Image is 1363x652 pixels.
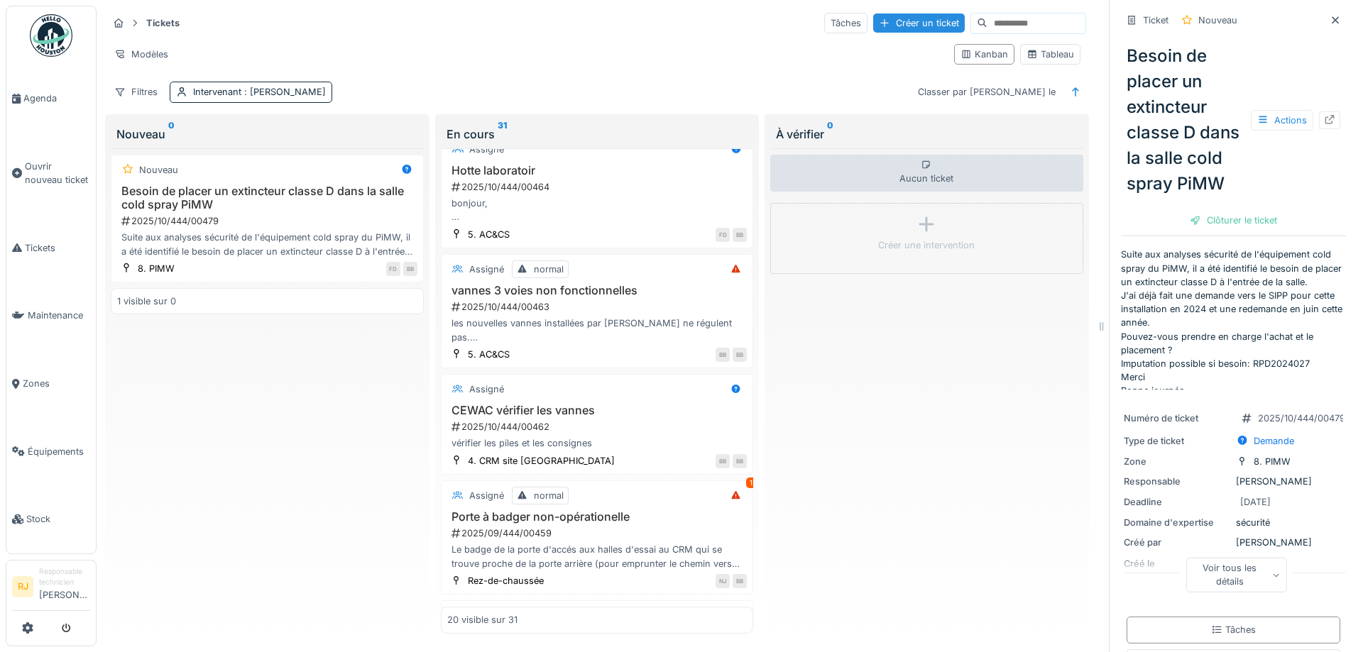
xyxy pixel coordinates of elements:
[469,263,504,276] div: Assigné
[39,566,90,607] li: [PERSON_NAME]
[534,489,564,502] div: normal
[450,180,748,194] div: 2025/10/444/00464
[117,231,417,258] div: Suite aux analyses sécurité de l'équipement cold spray du PiMW, il a été identifié le besoin de p...
[447,404,748,417] h3: CEWAC vérifier les vannes
[716,454,730,468] div: BB
[1184,211,1283,230] div: Clôturer le ticket
[912,82,1062,102] div: Classer par [PERSON_NAME] le
[824,13,867,33] div: Tâches
[108,82,164,102] div: Filtres
[28,445,90,458] span: Équipements
[498,126,507,143] sup: 31
[469,489,504,502] div: Assigné
[141,16,185,30] strong: Tickets
[447,316,748,343] div: les nouvelles vannes installées par [PERSON_NAME] ne régulent pas. Elles sont à 100% ouvertes sur...
[120,214,417,228] div: 2025/10/444/00479
[447,613,518,626] div: 20 visible sur 31
[447,510,748,524] h3: Porte à badger non-opérationelle
[108,44,175,65] div: Modèles
[1198,13,1237,27] div: Nouveau
[1251,110,1313,131] div: Actions
[23,92,90,105] span: Agenda
[39,566,90,588] div: Responsable technicien
[733,574,747,588] div: BB
[827,126,833,143] sup: 0
[1240,495,1271,509] div: [DATE]
[1124,516,1230,529] div: Domaine d'expertise
[116,126,418,143] div: Nouveau
[447,543,748,570] div: Le badge de la porte d'accés aux halles d'essai au CRM qui se trouve proche de la porte arrière (...
[1124,475,1230,488] div: Responsable
[746,477,756,488] div: 1
[733,348,747,362] div: BB
[6,133,96,214] a: Ouvrir nouveau ticket
[776,126,1078,143] div: À vérifier
[6,418,96,486] a: Équipements
[447,197,748,223] div: bonjour, Les hottes de chimie du laboratoire de préparation (local 305/ NCT/ ACCS) ne fonctionne ...
[6,65,96,133] a: Agenda
[450,526,748,540] div: 2025/09/444/00459
[1186,558,1287,592] div: Voir tous les détails
[1124,411,1230,425] div: Numéro de ticket
[138,262,175,275] div: 8. PIMW
[716,348,730,362] div: BB
[1121,248,1346,389] p: Suite aux analyses sécurité de l'équipement cold spray du PiMW, il a été identifié le besoin de p...
[1124,475,1343,488] div: [PERSON_NAME]
[6,282,96,350] a: Maintenance
[873,13,965,33] div: Créer un ticket
[447,284,748,297] h3: vannes 3 voies non fonctionnelles
[168,126,175,143] sup: 0
[716,574,730,588] div: NJ
[193,85,326,99] div: Intervenant
[468,574,544,587] div: Rez-de-chaussée
[6,485,96,553] a: Stock
[30,14,72,57] img: Badge_color-CXgf-gQk.svg
[733,228,747,242] div: BB
[1254,455,1291,468] div: 8. PIMW
[403,262,417,276] div: BB
[447,164,748,177] h3: Hotte laboratoir
[386,262,400,276] div: FD
[469,382,504,396] div: Assigné
[1124,455,1230,468] div: Zone
[1027,48,1074,61] div: Tableau
[447,436,748,450] div: vérifier les piles et les consignes
[468,348,510,361] div: 5. AC&CS
[139,163,178,177] div: Nouveau
[468,228,510,241] div: 5. AC&CS
[1254,434,1294,448] div: Demande
[117,294,176,308] div: 1 visible sur 0
[12,576,33,597] li: RJ
[468,454,615,468] div: 4. CRM site [GEOGRAPHIC_DATA]
[447,126,748,143] div: En cours
[450,300,748,314] div: 2025/10/444/00463
[469,143,504,156] div: Assigné
[23,377,90,390] span: Zones
[6,214,96,282] a: Tickets
[770,155,1083,192] div: Aucun ticket
[1124,536,1230,549] div: Créé par
[117,184,417,211] h3: Besoin de placer un extincteur classe D dans la salle cold spray PiMW
[716,228,730,242] div: FD
[241,87,326,97] span: : [PERSON_NAME]
[28,309,90,322] span: Maintenance
[1124,516,1343,529] div: sécurité
[1124,536,1343,549] div: [PERSON_NAME]
[1143,13,1168,27] div: Ticket
[6,350,96,418] a: Zones
[1121,38,1346,202] div: Besoin de placer un extincteur classe D dans la salle cold spray PiMW
[960,48,1008,61] div: Kanban
[1124,495,1230,509] div: Deadline
[450,420,748,433] div: 2025/10/444/00462
[1124,434,1230,448] div: Type de ticket
[733,454,747,468] div: BB
[12,566,90,611] a: RJ Responsable technicien[PERSON_NAME]
[1258,411,1345,425] div: 2025/10/444/00479
[25,160,90,187] span: Ouvrir nouveau ticket
[1211,623,1256,636] div: Tâches
[26,512,90,526] span: Stock
[25,241,90,255] span: Tickets
[878,238,975,252] div: Créer une intervention
[534,263,564,276] div: normal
